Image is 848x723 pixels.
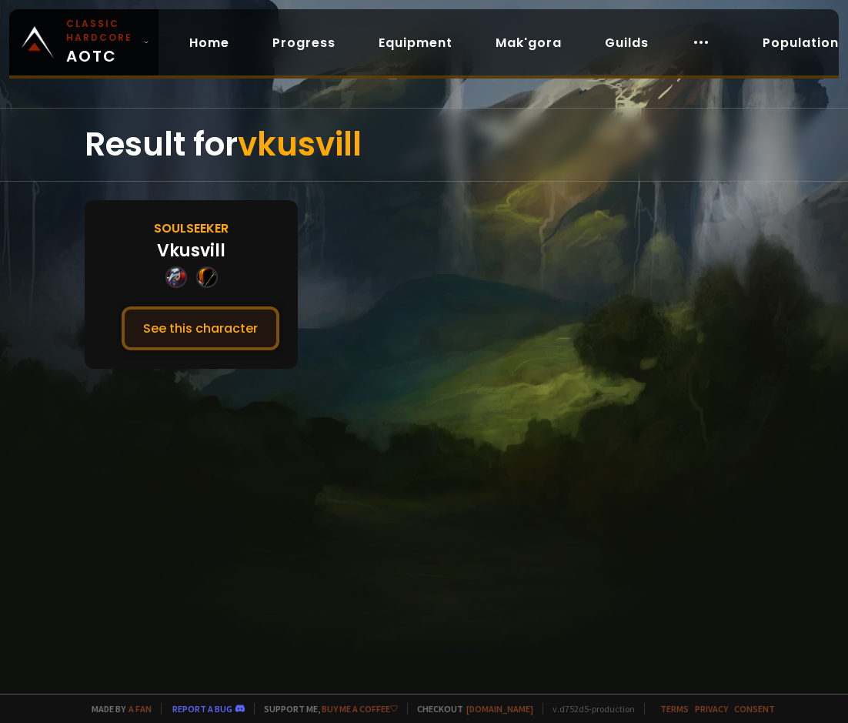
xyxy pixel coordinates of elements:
[177,27,242,59] a: Home
[66,17,137,68] span: AOTC
[129,703,152,715] a: a fan
[9,9,159,75] a: Classic HardcoreAOTC
[543,703,635,715] span: v. d752d5 - production
[734,703,775,715] a: Consent
[466,703,533,715] a: [DOMAIN_NAME]
[407,703,533,715] span: Checkout
[85,109,763,181] div: Result for
[157,238,225,263] div: Vkusvill
[172,703,232,715] a: Report a bug
[254,703,398,715] span: Support me,
[82,703,152,715] span: Made by
[66,17,137,45] small: Classic Hardcore
[660,703,689,715] a: Terms
[695,703,728,715] a: Privacy
[154,219,229,238] div: Soulseeker
[238,122,362,167] span: vkusvill
[122,306,279,350] button: See this character
[322,703,398,715] a: Buy me a coffee
[483,27,574,59] a: Mak'gora
[593,27,661,59] a: Guilds
[260,27,348,59] a: Progress
[366,27,465,59] a: Equipment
